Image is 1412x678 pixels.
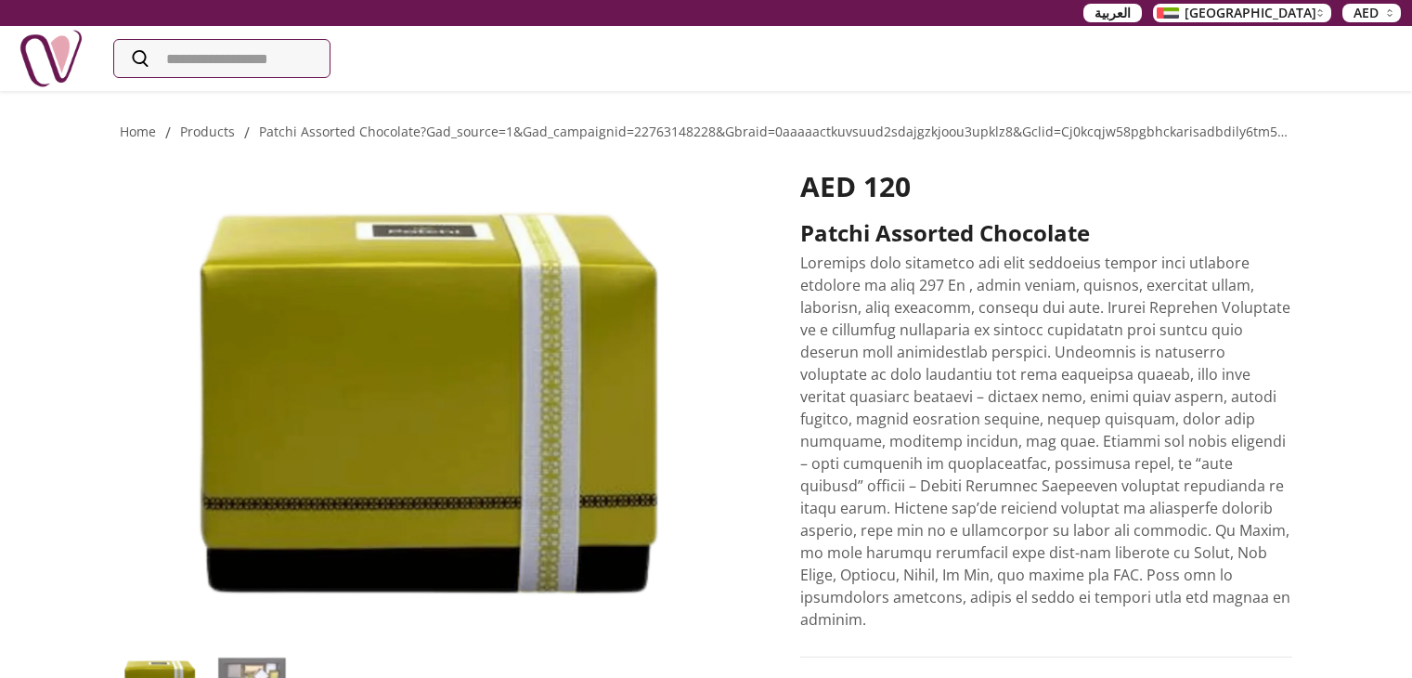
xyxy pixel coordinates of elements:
span: [GEOGRAPHIC_DATA] [1185,4,1316,22]
button: AED [1342,4,1401,22]
span: AED [1354,4,1379,22]
span: العربية [1095,4,1131,22]
button: [GEOGRAPHIC_DATA] [1153,4,1331,22]
h2: Patchi Assorted Chocolate [800,218,1293,248]
a: products [180,123,235,140]
input: Search [114,40,330,77]
a: Home [120,123,156,140]
p: Loremips dolo sitametco adi elit seddoeius tempor inci utlabore etdolore ma aliq 297 En , admin v... [800,252,1293,631]
li: / [244,122,250,144]
img: Patchi Assorted Chocolate Patchi Assorted Chocolate – Luxury Mixed Chocolates send chocolate birt... [120,170,748,643]
img: Arabic_dztd3n.png [1157,7,1179,19]
li: / [165,122,171,144]
span: AED 120 [800,167,911,205]
img: Nigwa-uae-gifts [19,26,84,91]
